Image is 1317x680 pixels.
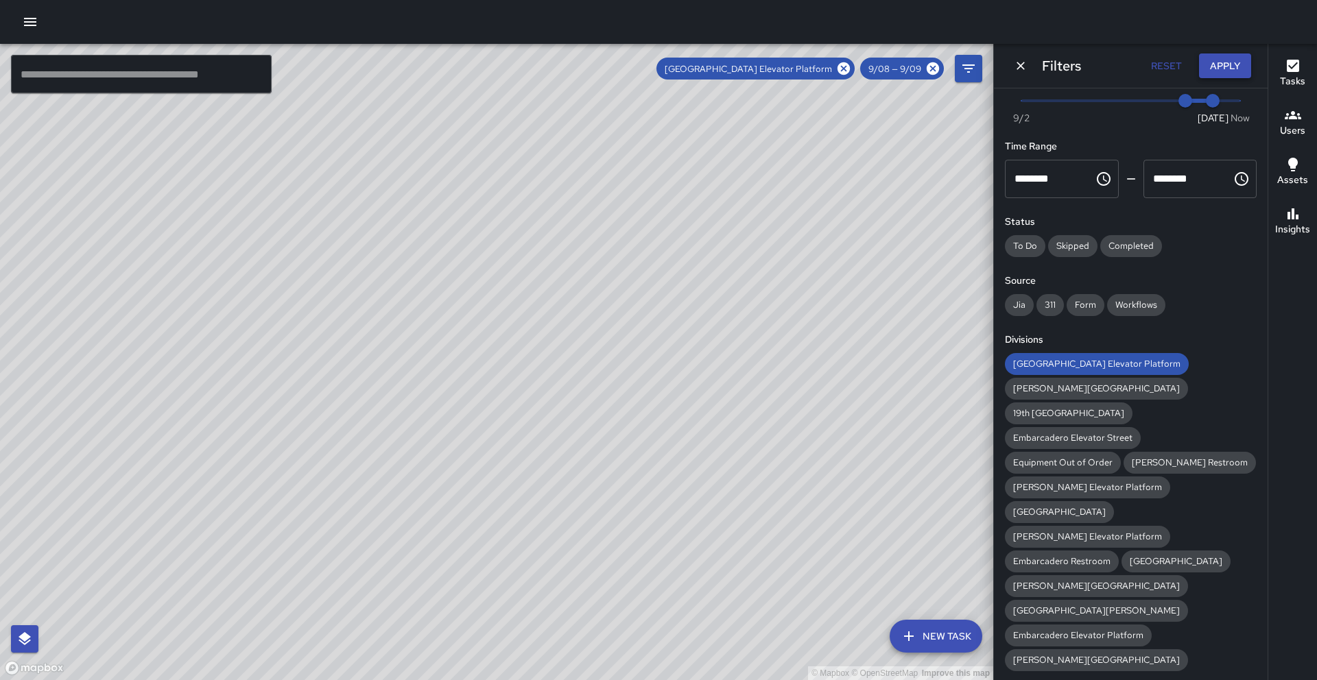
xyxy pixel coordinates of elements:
[860,58,944,80] div: 9/08 — 9/09
[1100,235,1162,257] div: Completed
[1067,299,1104,311] span: Form
[1090,165,1117,193] button: Choose time, selected time is 12:00 AM
[1005,407,1132,419] span: 19th [GEOGRAPHIC_DATA]
[1005,506,1114,518] span: [GEOGRAPHIC_DATA]
[1005,274,1257,289] h6: Source
[1005,575,1188,597] div: [PERSON_NAME][GEOGRAPHIC_DATA]
[1005,382,1188,394] span: [PERSON_NAME][GEOGRAPHIC_DATA]
[1144,53,1188,79] button: Reset
[1107,294,1165,316] div: Workflows
[1005,550,1119,572] div: Embarcadero Restroom
[1036,299,1064,311] span: 311
[1036,294,1064,316] div: 311
[1005,605,1188,616] span: [GEOGRAPHIC_DATA][PERSON_NAME]
[1005,526,1170,548] div: [PERSON_NAME] Elevator Platform
[1280,123,1305,138] h6: Users
[1005,240,1045,252] span: To Do
[1277,173,1308,188] h6: Assets
[1042,55,1081,77] h6: Filters
[1005,481,1170,493] span: [PERSON_NAME] Elevator Platform
[656,63,840,75] span: [GEOGRAPHIC_DATA] Elevator Platform
[1005,452,1121,474] div: Equipment Out of Order
[1124,452,1256,474] div: [PERSON_NAME] Restroom
[1005,215,1257,230] h6: Status
[1005,427,1141,449] div: Embarcadero Elevator Street
[1067,294,1104,316] div: Form
[1010,56,1031,76] button: Dismiss
[1005,294,1034,316] div: Jia
[860,63,929,75] span: 9/08 — 9/09
[1268,99,1317,148] button: Users
[1231,111,1250,125] span: Now
[1005,501,1114,523] div: [GEOGRAPHIC_DATA]
[1005,299,1034,311] span: Jia
[1228,165,1255,193] button: Choose time, selected time is 11:59 PM
[1198,111,1229,125] span: [DATE]
[1005,629,1152,641] span: Embarcadero Elevator Platform
[1005,649,1188,671] div: [PERSON_NAME][GEOGRAPHIC_DATA]
[1005,139,1257,154] h6: Time Range
[1268,49,1317,99] button: Tasks
[1005,235,1045,257] div: To Do
[1124,457,1256,468] span: [PERSON_NAME] Restroom
[1005,654,1188,666] span: [PERSON_NAME][GEOGRAPHIC_DATA]
[890,620,982,653] button: New Task
[1275,222,1310,237] h6: Insights
[1048,235,1097,257] div: Skipped
[1005,457,1121,468] span: Equipment Out of Order
[1005,378,1188,400] div: [PERSON_NAME][GEOGRAPHIC_DATA]
[1005,624,1152,646] div: Embarcadero Elevator Platform
[656,58,855,80] div: [GEOGRAPHIC_DATA] Elevator Platform
[1005,332,1257,348] h6: Divisions
[1122,555,1231,567] span: [GEOGRAPHIC_DATA]
[1107,299,1165,311] span: Workflows
[1005,358,1189,369] span: [GEOGRAPHIC_DATA] Elevator Platform
[1005,600,1188,622] div: [GEOGRAPHIC_DATA][PERSON_NAME]
[1268,197,1317,247] button: Insights
[1005,353,1189,375] div: [GEOGRAPHIC_DATA] Elevator Platform
[1005,476,1170,498] div: [PERSON_NAME] Elevator Platform
[1005,402,1132,424] div: 19th [GEOGRAPHIC_DATA]
[1005,580,1188,592] span: [PERSON_NAME][GEOGRAPHIC_DATA]
[1199,53,1251,79] button: Apply
[1005,555,1119,567] span: Embarcadero Restroom
[1100,240,1162,252] span: Completed
[955,55,982,82] button: Filters
[1005,432,1141,444] span: Embarcadero Elevator Street
[1013,111,1030,125] span: 9/2
[1005,531,1170,542] span: [PERSON_NAME] Elevator Platform
[1048,240,1097,252] span: Skipped
[1268,148,1317,197] button: Assets
[1280,74,1305,89] h6: Tasks
[1122,550,1231,572] div: [GEOGRAPHIC_DATA]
